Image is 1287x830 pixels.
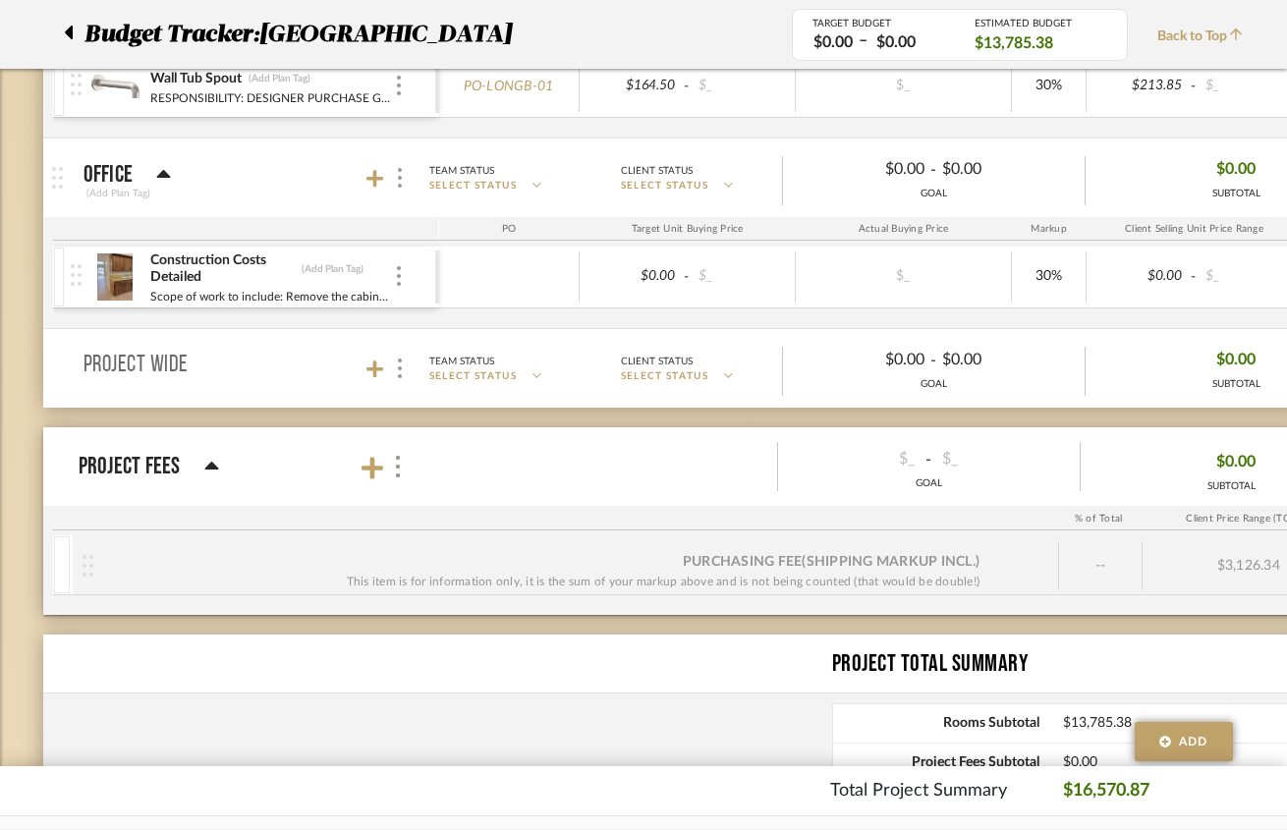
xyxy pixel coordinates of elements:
span: - [1188,267,1200,287]
div: $_ [936,444,1068,474]
div: $_ [849,72,957,100]
div: $0.00 [936,345,1068,375]
div: $0.00 [586,262,682,291]
img: 3dots-v.svg [398,168,402,188]
div: $164.50 [586,72,682,100]
div: $0.00 [870,31,922,54]
div: $0.00 [1092,262,1189,291]
p: $16,570.87 [1063,778,1149,804]
div: ESTIMATED BUDGET [975,18,1107,29]
span: $0.00 [1216,345,1256,375]
span: Budget Tracker: [84,17,259,52]
span: SELECT STATUS [621,369,709,384]
span: Back to Top [1157,27,1253,47]
div: Client Status [621,162,693,180]
span: - [1188,77,1200,96]
div: Markup [1012,217,1087,241]
div: Wall Tub Spout [149,70,243,88]
div: $_ [849,262,957,291]
div: Actual Buying Price [796,217,1012,241]
p: Office [84,163,134,187]
p: Project Wide [84,354,189,377]
img: vertical-grip.svg [83,555,93,577]
span: $0.00 [1216,154,1256,185]
div: $0.00 [799,345,930,375]
div: GOAL [783,187,1085,201]
div: (Add Plan Tag) [84,185,153,202]
div: $0.00 [808,31,859,54]
div: Team Status [429,353,494,370]
img: grip.svg [52,167,63,189]
div: - [778,444,1080,474]
div: Team Status [429,162,494,180]
span: SELECT STATUS [621,179,709,194]
span: $13,785.38 [975,32,1053,54]
div: TARGET BUDGET [812,18,945,29]
span: - [681,77,693,96]
p: [GEOGRAPHIC_DATA] [259,17,521,52]
div: SUBTOTAL [1212,377,1260,392]
div: -- [1059,541,1143,590]
div: Purchasing Fee (Shipping markup incl.) [683,552,979,572]
p: Project Fees [79,449,181,484]
div: $213.85 [1092,72,1189,100]
img: 3dots-v.svg [397,266,401,286]
div: GOAL [778,476,1080,491]
img: 4e5d8ce0-5f4f-439c-ad73-c6a2c399a7fc_50x50.jpg [91,253,140,301]
div: Target Unit Buying Price [580,217,796,241]
div: GOAL [783,377,1085,392]
div: SUBTOTAL [1212,187,1260,201]
img: more.svg [393,456,403,477]
div: (Add Plan Tag) [248,72,311,85]
div: Construction Costs Detailed [149,251,296,287]
img: vertical-grip.svg [71,264,82,286]
div: RESPONSIBILITY: DESIGNER PURCHASE GC PICK UP AND INSTALL - Pickup at [GEOGRAPHIC_DATA] and Bath [... [149,88,394,108]
span: - [681,267,693,287]
a: PO-LONGB-01 [464,79,554,95]
img: 3dots-v.svg [397,76,401,95]
p: Total Project Summary [830,778,1007,804]
button: Add [1135,722,1233,761]
span: - [930,158,936,182]
div: $_ [693,72,789,100]
img: fdd0ede1-3ffd-445c-a19b-2b0bc8e62432_50x50.jpg [91,63,140,110]
div: Client Status [621,353,693,370]
div: $0.00 [936,154,1068,185]
span: Add [1179,733,1208,750]
span: – [859,29,867,54]
span: Project Fees Subtotal [833,754,1039,771]
span: SELECT STATUS [429,179,518,194]
div: $0.00 [799,154,930,185]
span: $0.00 [1216,447,1256,477]
div: 30% [1018,262,1080,291]
span: SELECT STATUS [429,369,518,384]
div: This item is for information only, it is the sum of your markup above and is not being counted (t... [347,572,980,591]
img: vertical-grip.svg [71,74,82,95]
span: Rooms Subtotal [833,715,1039,732]
div: % of Total [1057,507,1141,530]
div: (Add Plan Tag) [301,262,364,276]
div: $_ [789,444,921,474]
div: $_ [693,262,789,291]
div: 30% [1018,72,1080,100]
div: SUBTOTAL [1207,479,1256,494]
div: PO [439,217,580,241]
div: Scope of work to include: Remove the cabinets.. Cancel the water lines and drain pipe (cap them).... [149,287,394,306]
span: - [930,349,936,372]
img: 3dots-v.svg [398,359,402,378]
